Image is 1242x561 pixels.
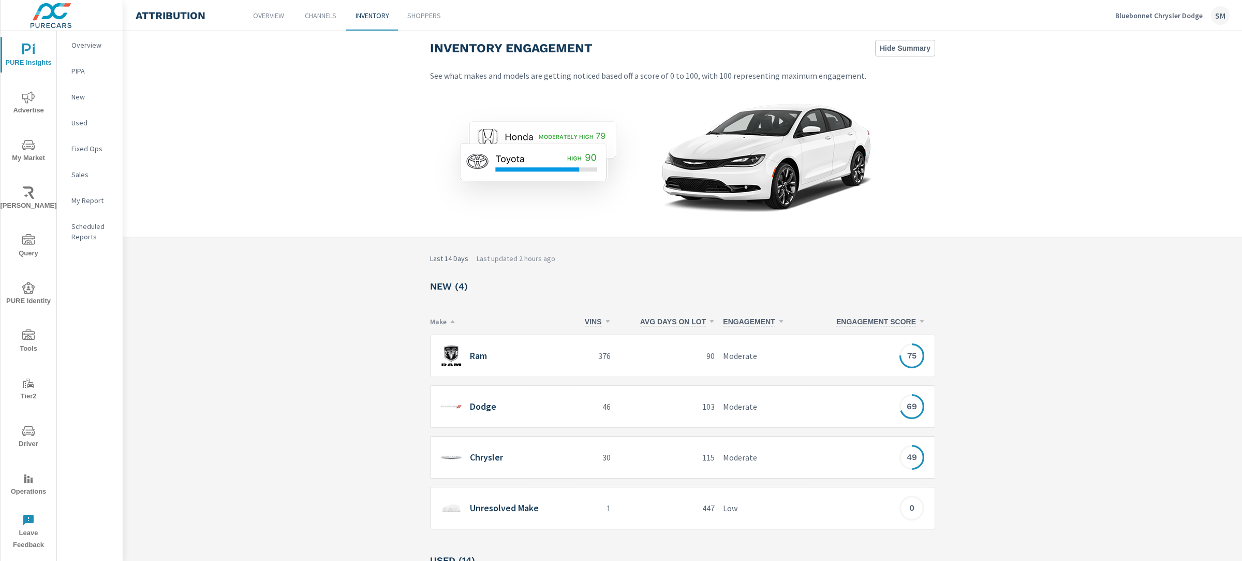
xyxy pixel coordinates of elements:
p: 46 [576,400,611,413]
span: AVG DAYS ON LOT [640,318,706,326]
p: PIPA [71,66,114,76]
button: Hide Summary [875,40,935,56]
p: Last updated 2 hours ago [477,253,555,264]
p: 90 [619,350,715,362]
div: Fixed Ops [57,141,123,156]
p: moderate [723,400,802,413]
p: Sales [71,169,114,180]
p: Scheduled Reports [71,221,114,242]
p: Overview [71,40,114,50]
p: 103 [619,400,715,413]
p: 30 [576,451,611,464]
p: Used [71,118,114,128]
span: My Market [4,139,53,164]
p: 376 [576,350,611,362]
h6: 75 [907,351,916,361]
img: U [441,498,462,519]
p: moderate [723,350,802,362]
div: Overview [57,37,123,53]
h6: 69 [907,401,917,412]
div: Used [57,115,123,131]
div: Sales [57,167,123,182]
span: ENGAGEMENT [723,318,775,326]
img: R [441,346,462,366]
div: PIPA [57,63,123,79]
h6: Ram [470,351,487,361]
p: Bluebonnet Chrysler Dodge [1115,11,1203,20]
p: Last 14 Days [430,253,468,264]
h6: Chrysler [470,452,503,463]
h6: 49 [907,452,917,463]
p: 1 [576,502,611,514]
span: Operations [4,472,53,498]
h6: 0 [909,503,914,513]
span: Query [4,234,53,260]
p: moderate [723,451,802,464]
span: Hide Summary [880,44,930,53]
h4: Attribution [136,9,205,22]
h5: New (4) [430,280,468,292]
span: Tools [4,329,53,355]
p: Make [430,317,568,326]
p: Inventory [356,10,389,21]
p: 447 [619,502,715,514]
p: New [71,92,114,102]
h6: Dodge [470,401,496,412]
p: low [723,502,802,514]
span: [PERSON_NAME] [4,186,53,212]
p: Shoppers [407,10,441,21]
span: VINS [585,318,602,326]
img: C [441,447,462,468]
span: PURE Identity [4,282,53,307]
p: See what makes and models are getting noticed based off a score of 0 to 100, with 100 representin... [430,69,935,82]
p: Channels [305,10,336,21]
p: My Report [71,195,114,206]
div: SM [1211,6,1230,25]
div: My Report [57,193,123,208]
h3: Inventory Engagement [430,39,593,57]
span: Advertise [4,91,53,117]
span: Leave Feedback [4,514,53,551]
img: D [441,396,462,417]
div: Scheduled Reports [57,219,123,244]
span: Driver [4,425,53,450]
img: Inventory engagement score [430,90,903,222]
h6: Unresolved Make [470,503,539,513]
p: Overview [253,10,284,21]
p: 115 [619,451,715,464]
span: ENGAGEMENT SCORE [836,318,916,326]
p: Fixed Ops [71,143,114,154]
div: nav menu [1,31,56,555]
span: Tier2 [4,377,53,402]
span: PURE Insights [4,44,53,69]
div: New [57,89,123,105]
